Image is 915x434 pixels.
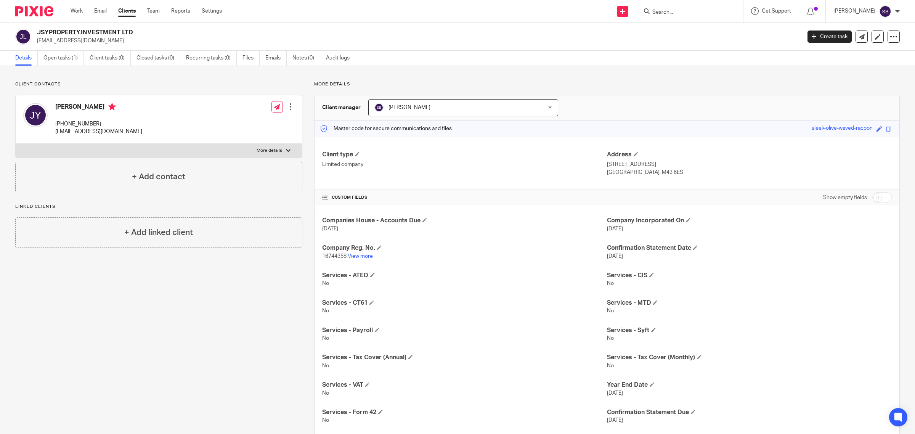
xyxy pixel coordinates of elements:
a: Recurring tasks (0) [186,51,237,66]
img: svg%3E [374,103,384,112]
h4: [PERSON_NAME] [55,103,142,113]
img: svg%3E [15,29,31,45]
a: Audit logs [326,51,355,66]
span: No [322,281,329,286]
a: Details [15,51,38,66]
h4: Address [607,151,892,159]
span: No [607,336,614,341]
h4: Services - Payroll [322,326,607,334]
a: Client tasks (0) [90,51,131,66]
span: No [322,363,329,368]
p: [PHONE_NUMBER] [55,120,142,128]
input: Search [652,9,720,16]
h3: Client manager [322,104,361,111]
h4: Company Reg. No. [322,244,607,252]
label: Show empty fields [823,194,867,201]
a: Team [147,7,160,15]
a: Open tasks (1) [43,51,84,66]
p: [GEOGRAPHIC_DATA], M43 6ES [607,169,892,176]
span: [DATE] [607,391,623,396]
span: [DATE] [607,418,623,423]
h4: Confirmation Statement Date [607,244,892,252]
h4: Services - Tax Cover (Monthly) [607,354,892,362]
div: sleek-olive-waved-racoon [812,124,873,133]
h4: Services - CIS [607,272,892,280]
a: Notes (0) [292,51,320,66]
span: [DATE] [607,226,623,231]
p: Limited company [322,161,607,168]
h4: Confirmation Statement Due [607,408,892,416]
p: Client contacts [15,81,302,87]
span: 16744358 [322,254,347,259]
h4: Companies House - Accounts Due [322,217,607,225]
h4: CUSTOM FIELDS [322,194,607,201]
h4: Services - ATED [322,272,607,280]
p: Master code for secure communications and files [320,125,452,132]
a: Reports [171,7,190,15]
span: No [607,308,614,313]
h4: Services - Tax Cover (Annual) [322,354,607,362]
p: Linked clients [15,204,302,210]
h4: Services - MTD [607,299,892,307]
span: [DATE] [322,226,338,231]
a: Clients [118,7,136,15]
a: Emails [265,51,287,66]
a: Create task [807,31,852,43]
span: No [322,391,329,396]
h4: Company Incorporated On [607,217,892,225]
h4: Services - CT61 [322,299,607,307]
h4: Services - Syft [607,326,892,334]
h4: Services - VAT [322,381,607,389]
h4: + Add linked client [124,227,193,238]
h4: Services - Form 42 [322,408,607,416]
h4: Year End Date [607,381,892,389]
img: svg%3E [23,103,48,127]
h4: + Add contact [132,171,185,183]
span: No [607,281,614,286]
span: No [322,308,329,313]
p: [STREET_ADDRESS] [607,161,892,168]
span: No [607,363,614,368]
p: [EMAIL_ADDRESS][DOMAIN_NAME] [55,128,142,135]
h4: Client type [322,151,607,159]
span: [DATE] [607,254,623,259]
span: [PERSON_NAME] [388,105,430,110]
i: Primary [108,103,116,111]
a: Work [71,7,83,15]
p: More details [257,148,282,154]
h2: JSYPROPERTY.INVESTMENT LTD [37,29,644,37]
a: Email [94,7,107,15]
p: [EMAIL_ADDRESS][DOMAIN_NAME] [37,37,796,45]
a: Settings [202,7,222,15]
a: Files [242,51,260,66]
span: No [322,418,329,423]
p: [PERSON_NAME] [833,7,875,15]
img: svg%3E [879,5,891,18]
span: No [322,336,329,341]
a: View more [348,254,373,259]
img: Pixie [15,6,53,16]
a: Closed tasks (0) [136,51,180,66]
span: Get Support [762,8,791,14]
p: More details [314,81,900,87]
